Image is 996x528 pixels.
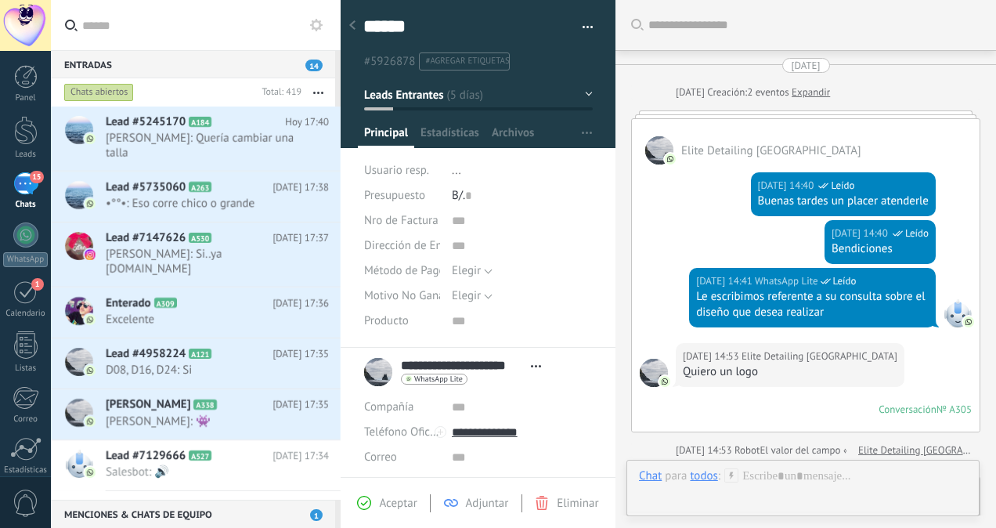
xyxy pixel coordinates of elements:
span: A263 [189,182,211,192]
span: A527 [189,450,211,461]
span: Excelente [106,312,299,327]
div: [DATE] 14:40 [758,178,817,193]
span: [DATE] 17:38 [272,179,329,195]
span: Eliminar [557,496,598,511]
div: [DATE] 14:40 [832,226,890,241]
button: Correo [364,445,397,470]
div: Chats [3,200,49,210]
span: Archivos [492,125,534,148]
div: Nro de Factura [364,208,440,233]
span: Producto [364,315,409,327]
div: Motivo No Ganado [364,284,440,309]
a: Lead #7129666 A527 [DATE] 17:34 Salesbot: 🔊 [51,440,341,490]
span: A338 [193,400,216,410]
div: Chats abiertos [64,83,134,102]
span: [PERSON_NAME]: Si..ya [DOMAIN_NAME] [106,247,299,277]
span: Leído [905,226,929,241]
span: 2 eventos [747,85,788,100]
div: Total: 419 [255,85,301,100]
span: •°‍°•: Eso corre chico o grande [106,196,299,211]
span: #agregar etiquetas [425,56,509,67]
span: #5926878 [364,54,415,69]
span: A309 [154,298,177,308]
span: Elite Detailing Panama [742,349,897,364]
img: com.amocrm.amocrmwa.svg [85,467,96,478]
span: Robot [734,443,760,457]
div: Compañía [364,395,440,420]
span: WhatsApp Lite [414,375,463,383]
span: Lead #7129666 [106,448,186,464]
span: Usuario resp. [364,163,429,178]
span: Elite Detailing Panama [645,136,673,165]
span: Teléfono Oficina [364,425,446,439]
span: A184 [189,117,211,127]
img: com.amocrm.amocrmwa.svg [963,316,974,327]
span: Elite Detailing Panama [640,359,668,387]
img: instagram.svg [85,249,96,260]
span: Elegir [452,288,481,303]
a: Lead #4958224 A121 [DATE] 17:35 D08, D16, D24: Si [51,338,341,389]
div: Presupuesto [364,183,440,208]
img: com.amocrm.amocrmwa.svg [85,314,96,325]
span: Elegir [452,263,481,278]
span: [PERSON_NAME]: 👾 [106,414,299,429]
div: Listas [3,363,49,374]
span: [PERSON_NAME]: Quería cambiar una talla [106,131,299,161]
a: Lead #5245170 A184 Hoy 17:40 [PERSON_NAME]: Quería cambiar una talla [51,107,341,171]
div: Método de Pago [364,259,440,284]
div: Le escribimos referente a su consulta sobre el diseño que desea realizar [696,289,929,320]
div: [DATE] [676,85,707,100]
span: : [718,468,720,484]
span: Dirección de Envío [364,240,457,251]
img: com.amocrm.amocrmwa.svg [85,416,96,427]
span: Leído [833,273,857,289]
div: [DATE] 14:53 [683,349,742,364]
span: [DATE] 17:34 [272,499,329,515]
a: Elite Detailing [GEOGRAPHIC_DATA] [858,443,972,458]
div: Entradas [51,50,335,78]
img: com.amocrm.amocrmwa.svg [665,154,676,165]
span: Correo [364,450,397,465]
a: Lead #7147626 A530 [DATE] 17:37 [PERSON_NAME]: Si..ya [DOMAIN_NAME] [51,222,341,287]
span: A121 [189,349,211,359]
div: [DATE] [792,58,821,73]
a: Enterado A309 [DATE] 17:36 Excelente [51,288,341,338]
div: WhatsApp [3,252,48,267]
span: ... [452,163,461,178]
div: Quiero un logo [683,364,897,380]
a: Expandir [792,85,830,100]
span: [DATE] 17:34 [272,448,329,464]
div: № A305 [936,403,972,416]
img: com.amocrm.amocrmwa.svg [85,365,96,376]
span: [DATE] 17:35 [272,397,329,413]
a: Lead #5735060 A263 [DATE] 17:38 •°‍°•: Eso corre chico o grande [51,172,341,222]
div: todos [690,468,717,483]
button: Teléfono Oficina [364,420,440,445]
span: Enterado [106,295,151,311]
span: [DATE] 17:35 [272,346,329,362]
span: Aceptar [379,496,417,511]
span: Principal [364,125,408,148]
img: com.amocrm.amocrmwa.svg [659,376,670,387]
span: Lead #7147626 [106,230,186,246]
div: Bendiciones [832,241,929,257]
div: Menciones & Chats de equipo [51,500,335,528]
span: Nro de Factura [364,215,438,226]
a: [PERSON_NAME] A338 [DATE] 17:35 [PERSON_NAME]: 👾 [51,389,341,439]
img: com.amocrm.amocrmwa.svg [85,133,96,144]
span: Hoy 17:40 [285,114,329,130]
div: [DATE] 14:53 [676,443,734,458]
span: 1 [31,278,44,291]
div: B/. [452,183,593,208]
div: Panel [3,93,49,103]
span: Lead #5074634 [106,499,186,515]
span: D08, D16, D24: Si [106,363,299,378]
span: [DATE] 17:37 [272,230,329,246]
span: WhatsApp Lite [944,299,972,327]
span: Lead #4958224 [106,346,186,362]
div: Conversación [879,403,936,416]
div: Usuario resp. [364,158,440,183]
span: WhatsApp Lite [755,273,817,289]
div: Dirección de Envío [364,233,440,259]
span: Elite Detailing Panama [681,143,861,158]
